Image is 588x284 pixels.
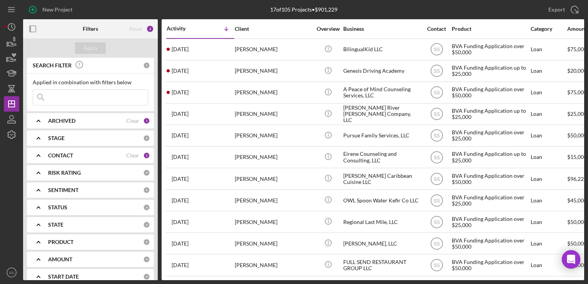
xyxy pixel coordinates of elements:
[452,26,529,32] div: Product
[33,79,148,85] div: Applied in combination with filters below
[235,39,312,60] div: [PERSON_NAME]
[167,25,200,32] div: Activity
[531,82,566,103] div: Loan
[143,221,150,228] div: 0
[172,46,189,52] time: 2025-08-15 15:59
[235,125,312,146] div: [PERSON_NAME]
[531,125,566,146] div: Loan
[343,147,420,167] div: Eirene Counseling and Consulting, LLC
[126,152,139,159] div: Clear
[143,169,150,176] div: 0
[343,26,420,32] div: Business
[433,90,439,95] text: SS
[143,62,150,69] div: 0
[343,212,420,232] div: Regional Last Mile, LLC
[172,241,189,247] time: 2025-07-21 10:06
[452,190,529,210] div: BVA Funding Application over $25,000
[235,169,312,189] div: [PERSON_NAME]
[172,176,189,182] time: 2025-08-12 16:47
[433,176,439,182] text: SS
[235,212,312,232] div: [PERSON_NAME]
[433,155,439,160] text: SS
[235,255,312,275] div: [PERSON_NAME]
[143,135,150,142] div: 0
[452,212,529,232] div: BVA Funding Application over $25,000
[531,255,566,275] div: Loan
[343,39,420,60] div: BilingualKid LLC
[433,47,439,52] text: SS
[172,262,189,268] time: 2025-07-17 14:10
[531,233,566,254] div: Loan
[531,26,566,32] div: Category
[433,112,439,117] text: SS
[48,204,67,210] b: STATUS
[143,239,150,246] div: 0
[172,89,189,95] time: 2025-08-14 17:50
[452,61,529,81] div: BVA Funding Application up to $25,000
[83,26,98,32] b: Filters
[42,2,72,17] div: New Project
[48,135,65,141] b: STAGE
[343,104,420,124] div: [PERSON_NAME] River [PERSON_NAME] Company, LLC
[531,147,566,167] div: Loan
[452,169,529,189] div: BVA Funding Application over $50,000
[452,39,529,60] div: BVA Funding Application over $50,000
[172,219,189,225] time: 2025-07-28 12:53
[146,25,154,33] div: 2
[343,61,420,81] div: Genesis Driving Academy
[143,117,150,124] div: 1
[143,204,150,211] div: 0
[235,61,312,81] div: [PERSON_NAME]
[23,2,80,17] button: New Project
[235,190,312,210] div: [PERSON_NAME]
[48,187,79,193] b: SENTIMENT
[172,132,189,139] time: 2025-08-13 16:39
[562,250,580,269] div: Open Intercom Messenger
[48,118,75,124] b: ARCHIVED
[433,219,439,225] text: SS
[452,82,529,103] div: BVA Funding Application over $50,000
[452,147,529,167] div: BVA Funding Application up to $25,000
[33,62,72,68] b: SEARCH FILTER
[531,212,566,232] div: Loan
[433,133,439,139] text: SS
[531,190,566,210] div: Loan
[433,263,439,268] text: SS
[531,39,566,60] div: Loan
[433,198,439,203] text: SS
[172,68,189,74] time: 2025-08-15 12:55
[172,154,189,160] time: 2025-08-12 17:38
[143,273,150,280] div: 0
[452,125,529,146] div: BVA Funding Application over $25,000
[172,197,189,204] time: 2025-08-04 19:12
[343,82,420,103] div: A Peace of Mind Counseling Services, LLC
[452,233,529,254] div: BVA Funding Application over $50,000
[235,233,312,254] div: [PERSON_NAME]
[143,152,150,159] div: 1
[343,125,420,146] div: Pursue Family Services, LLC
[126,118,139,124] div: Clear
[235,104,312,124] div: [PERSON_NAME]
[48,222,63,228] b: STATE
[9,271,14,275] text: SS
[422,26,451,32] div: Contact
[452,255,529,275] div: BVA Funding Application over $50,000
[172,111,189,117] time: 2025-08-14 15:29
[270,7,337,13] div: 17 of 105 Projects • $901,229
[235,82,312,103] div: [PERSON_NAME]
[531,104,566,124] div: Loan
[314,26,342,32] div: Overview
[48,152,73,159] b: CONTACT
[4,265,19,280] button: SS
[452,104,529,124] div: BVA Funding Application up to $25,000
[143,256,150,263] div: 0
[531,169,566,189] div: Loan
[143,187,150,194] div: 0
[343,233,420,254] div: [PERSON_NAME], LLC
[548,2,565,17] div: Export
[343,169,420,189] div: [PERSON_NAME] Caribbean Cuisine LLC
[48,170,81,176] b: RISK RATING
[531,61,566,81] div: Loan
[343,255,420,275] div: FULL SEND RESTAURANT GROUP LLC
[541,2,584,17] button: Export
